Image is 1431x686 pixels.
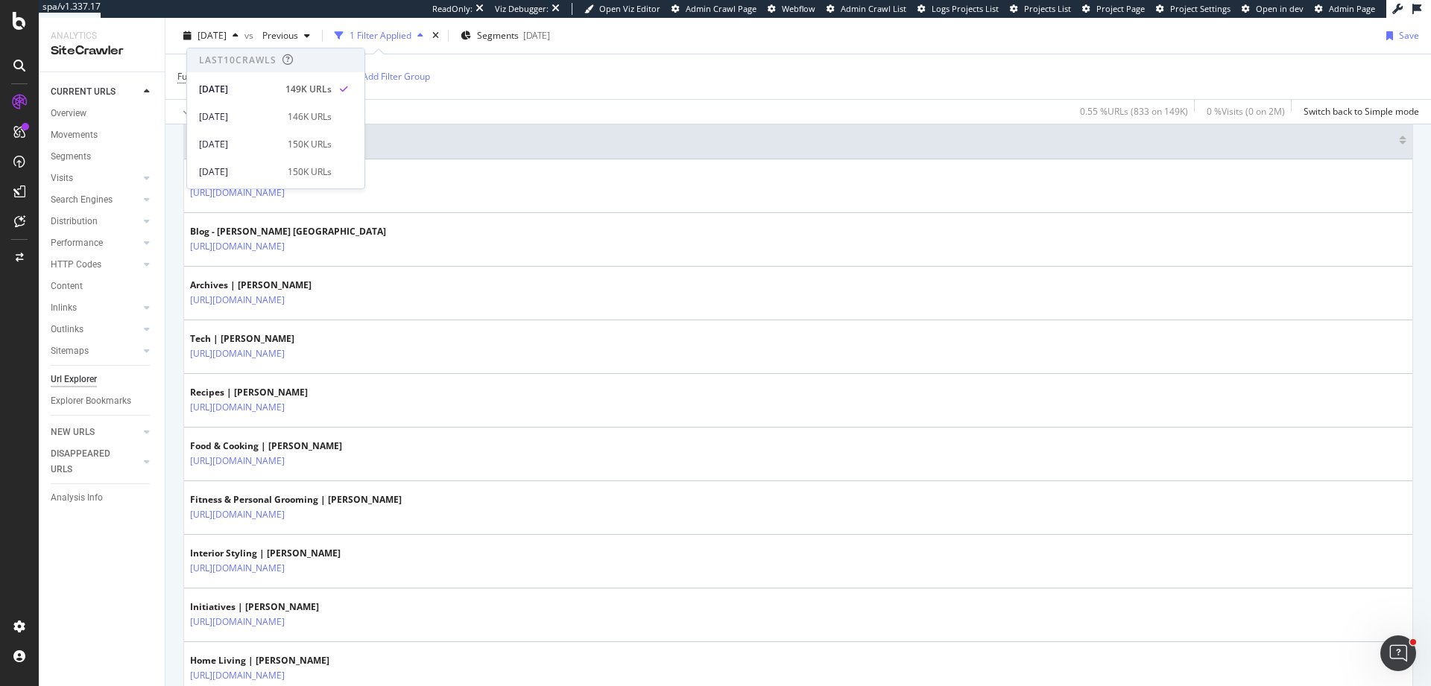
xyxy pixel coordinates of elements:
[329,24,429,48] button: 1 Filter Applied
[1399,29,1419,42] div: Save
[362,70,430,83] div: Add Filter Group
[199,54,277,66] div: Last 10 Crawls
[177,24,244,48] button: [DATE]
[198,29,227,42] span: 2025 Sep. 7th
[1207,105,1285,118] div: 0 % Visits ( 0 on 2M )
[342,68,430,86] button: Add Filter Group
[256,29,298,42] span: Previous
[1380,635,1416,671] iframe: Intercom live chat
[199,138,279,151] div: [DATE]
[285,83,332,96] div: 149K URLs
[199,83,277,96] div: [DATE]
[177,100,221,124] button: Apply
[1380,24,1419,48] button: Save
[455,24,556,48] button: Segments[DATE]
[177,70,210,83] span: Full URL
[1080,105,1188,118] div: 0.55 % URLs ( 833 on 149K )
[1298,100,1419,124] button: Switch back to Simple mode
[350,29,411,42] div: 1 Filter Applied
[244,29,256,42] span: vs
[288,165,332,179] div: 150K URLs
[1304,105,1419,118] div: Switch back to Simple mode
[523,29,550,42] div: [DATE]
[199,110,279,124] div: [DATE]
[477,29,519,42] span: Segments
[429,28,442,43] div: times
[199,165,279,179] div: [DATE]
[288,110,332,124] div: 146K URLs
[288,138,332,151] div: 150K URLs
[256,24,316,48] button: Previous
